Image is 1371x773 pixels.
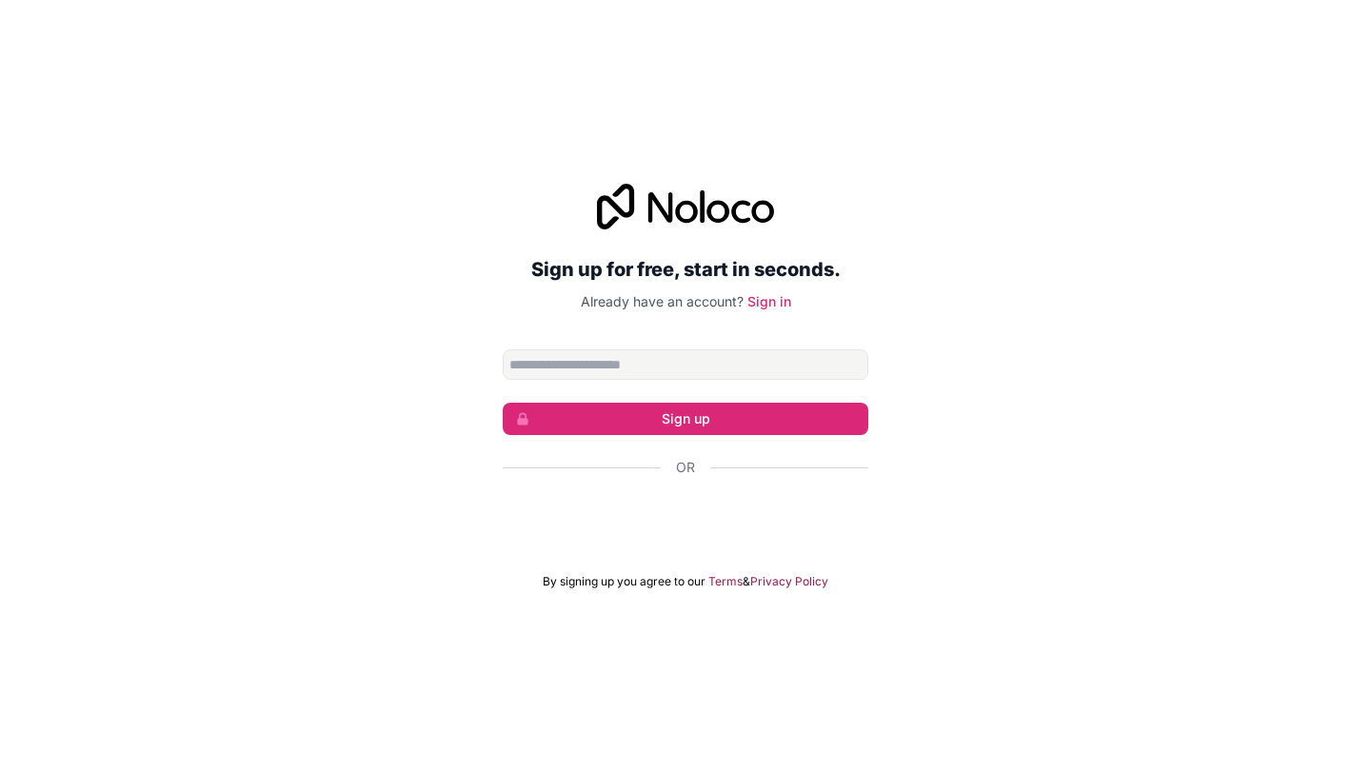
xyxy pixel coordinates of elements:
button: Sign up [503,403,868,435]
a: Terms [708,574,743,589]
input: Email address [503,349,868,380]
a: Sign in [747,293,791,309]
a: Privacy Policy [750,574,828,589]
span: Or [676,458,695,477]
span: Already have an account? [581,293,744,309]
h2: Sign up for free, start in seconds. [503,252,868,287]
span: By signing up you agree to our [543,574,705,589]
span: & [743,574,750,589]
